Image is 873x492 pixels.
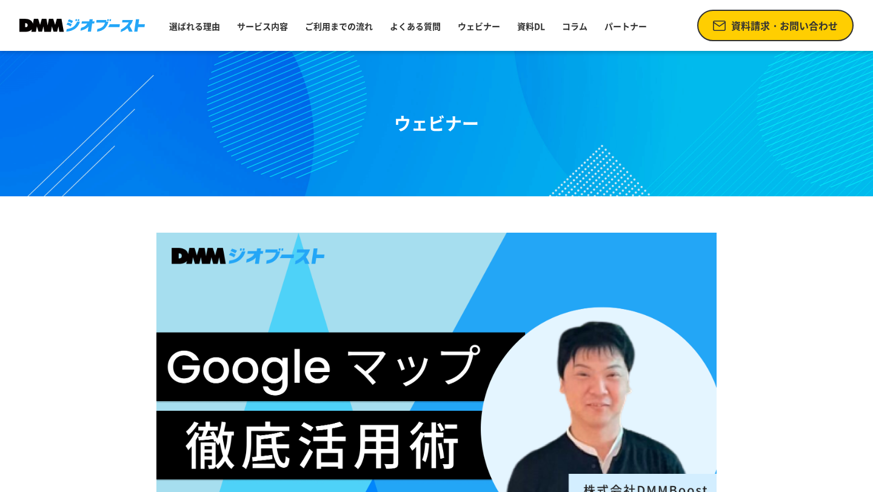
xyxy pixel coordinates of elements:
img: DMMジオブースト [19,19,145,32]
a: パートナー [600,15,652,37]
span: 資料請求・お問い合わせ [731,18,838,33]
a: よくある質問 [385,15,446,37]
a: 選ばれる理由 [164,15,225,37]
a: コラム [557,15,592,37]
a: 資料請求・お問い合わせ [697,10,854,41]
div: ウェビナー [394,111,479,136]
a: ウェビナー [453,15,505,37]
a: 資料DL [512,15,550,37]
a: ご利用までの流れ [300,15,378,37]
a: サービス内容 [232,15,293,37]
